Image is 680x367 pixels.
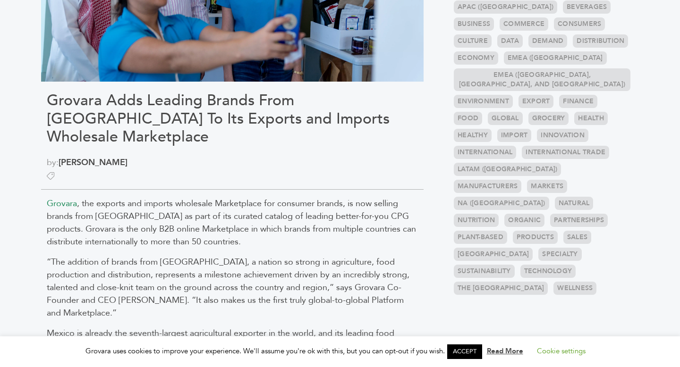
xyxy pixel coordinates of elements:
[85,346,595,356] span: Grovara uses cookies to improve your experience. We'll assume you're ok with this, but you can op...
[47,198,77,209] a: Grovara
[454,51,498,65] a: Economy
[504,214,544,227] a: Organic
[504,51,607,65] a: EMEA ([GEOGRAPHIC_DATA]
[563,231,591,244] a: Sales
[454,146,516,159] a: International
[522,146,609,159] a: International Trade
[47,198,416,248] span: , the exports and imports wholesale Marketplace for consumer brands, is now selling brands from [...
[454,34,492,48] a: Culture
[454,0,557,14] a: APAC ([GEOGRAPHIC_DATA])
[497,34,523,48] a: Data
[487,346,523,356] a: Read More
[563,0,611,14] a: Beverages
[527,180,567,193] a: Markets
[47,256,409,319] span: “The addition of brands from [GEOGRAPHIC_DATA], a nation so strong in agriculture, food productio...
[538,248,581,261] a: Specialty
[513,231,558,244] a: Products
[553,282,596,295] a: Wellness
[537,129,588,142] a: Innovation
[47,92,418,146] h1: Grovara Adds Leading Brands From [GEOGRAPHIC_DATA] To Its Exports and Imports Wholesale Marketplace
[454,95,513,108] a: Environment
[528,112,569,125] a: Grocery
[518,95,554,108] a: Export
[500,17,548,31] a: Commerce
[454,129,492,142] a: Healthy
[537,346,586,356] a: Cookie settings
[555,197,594,210] a: Natural
[559,95,597,108] a: Finance
[454,214,499,227] a: Nutrition
[47,156,418,169] span: by:
[454,112,482,125] a: Food
[454,68,630,91] a: EMEA ([GEOGRAPHIC_DATA], [GEOGRAPHIC_DATA], and [GEOGRAPHIC_DATA])
[454,248,533,261] a: [GEOGRAPHIC_DATA]
[454,231,507,244] a: Plant-based
[454,265,515,278] a: Sustainability
[454,180,521,193] a: Manufacturers
[447,344,482,359] a: ACCEPT
[573,34,628,48] a: Distribution
[550,214,608,227] a: Partnerships
[528,34,568,48] a: Demand
[497,129,532,142] a: Import
[454,197,549,210] a: NA ([GEOGRAPHIC_DATA])
[488,112,523,125] a: Global
[554,17,605,31] a: Consumers
[454,163,561,176] a: LATAM ([GEOGRAPHIC_DATA])
[454,17,494,31] a: Business
[59,157,127,168] a: [PERSON_NAME]
[520,265,576,278] a: Technology
[454,282,548,295] a: the [GEOGRAPHIC_DATA]
[574,112,608,125] a: Health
